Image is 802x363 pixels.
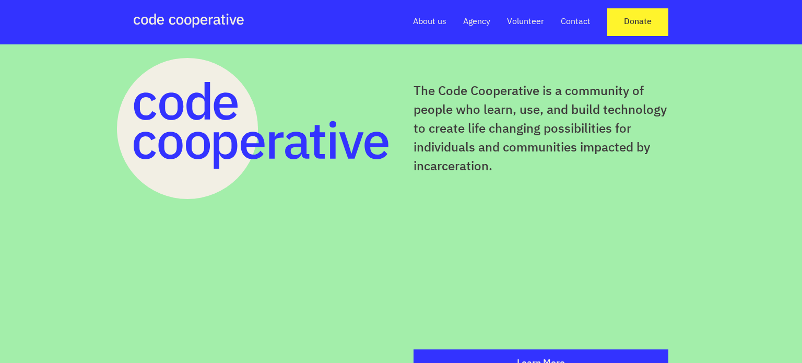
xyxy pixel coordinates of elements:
[413,17,446,28] a: About us
[414,82,668,176] p: The Code Cooperative is a community of people who learn, use, and build technology to create life...
[561,17,591,28] a: Contact
[607,8,668,36] a: Donate
[463,17,490,28] a: Agency
[507,17,544,28] a: Volunteer
[414,189,668,337] iframe: What is the Code Cooperative?
[134,14,244,28] img: the code cooperative
[134,82,388,169] img: The code cooperative logo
